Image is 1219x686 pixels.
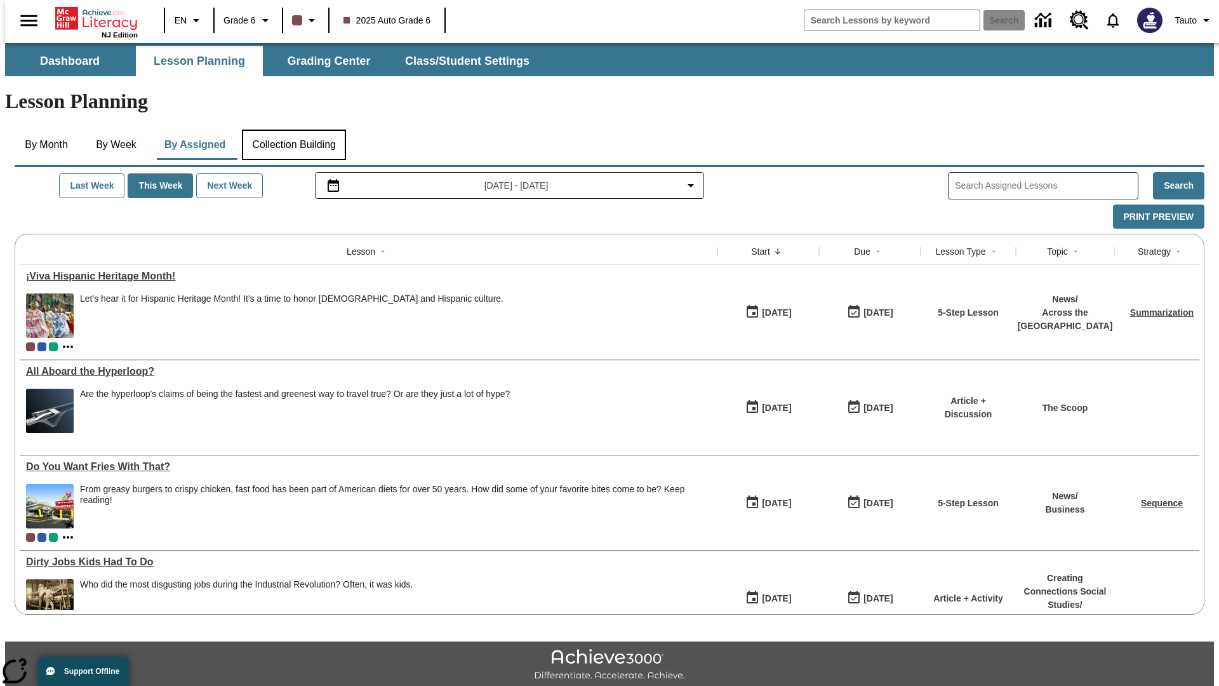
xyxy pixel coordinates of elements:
[26,461,711,473] div: Do You Want Fries With That?
[26,579,74,624] img: Black and white photo of two young boys standing on a piece of heavy machinery
[26,556,711,568] div: Dirty Jobs Kids Had To Do
[1130,307,1194,318] a: Summarization
[26,342,35,351] div: Current Class
[804,10,980,30] input: search field
[1113,205,1204,229] button: Print Preview
[26,533,35,542] div: Current Class
[1175,14,1197,27] span: Tauto
[843,491,897,515] button: 07/20/26: Last day the lesson can be accessed
[933,592,1003,605] p: Article + Activity
[287,9,324,32] button: Class color is dark brown. Change class color
[762,400,791,416] div: [DATE]
[484,179,549,192] span: [DATE] - [DATE]
[741,300,796,325] button: 09/15/25: First time the lesson was available
[26,366,711,377] a: All Aboard the Hyperloop?, Lessons
[854,245,870,258] div: Due
[1138,245,1171,258] div: Strategy
[26,271,711,282] div: ¡Viva Hispanic Heritage Month!
[128,173,193,198] button: This Week
[741,396,796,420] button: 07/21/25: First time the lesson was available
[534,649,685,682] img: Achieve3000 Differentiate Accelerate Achieve
[175,14,187,27] span: EN
[37,342,46,351] div: OL 2025 Auto Grade 7
[1153,172,1204,199] button: Search
[938,306,999,319] p: 5-Step Lesson
[5,43,1214,76] div: SubNavbar
[80,484,711,528] div: From greasy burgers to crispy chicken, fast food has been part of American diets for over 50 year...
[955,177,1138,195] input: Search Assigned Lessons
[770,244,785,259] button: Sort
[26,484,74,528] img: One of the first McDonald's stores, with the iconic red sign and golden arches.
[1170,9,1219,32] button: Profile/Settings
[1042,401,1088,415] p: The Scoop
[154,130,236,160] button: By Assigned
[80,293,503,304] div: Let's hear it for Hispanic Heritage Month! It's a time to honor [DEMOGRAPHIC_DATA] and Hispanic c...
[1018,306,1113,333] p: Across the [GEOGRAPHIC_DATA]
[935,245,985,258] div: Lesson Type
[80,579,413,624] span: Who did the most disgusting jobs during the Industrial Revolution? Often, it was kids.
[741,491,796,515] button: 07/14/25: First time the lesson was available
[38,657,130,686] button: Support Offline
[5,90,1214,113] h1: Lesson Planning
[169,9,210,32] button: Language: EN, Select a language
[863,400,893,416] div: [DATE]
[1137,8,1162,33] img: Avatar
[843,396,897,420] button: 06/30/26: Last day the lesson can be accessed
[196,173,263,198] button: Next Week
[395,46,540,76] button: Class/Student Settings
[1027,3,1062,38] a: Data Center
[10,2,48,39] button: Open side menu
[863,591,893,607] div: [DATE]
[223,14,256,27] span: Grade 6
[80,389,510,433] div: Are the hyperloop's claims of being the fastest and greenest way to travel true? Or are they just...
[762,591,791,607] div: [DATE]
[80,579,413,590] div: Who did the most disgusting jobs during the Industrial Revolution? Often, it was kids.
[1045,503,1084,516] p: Business
[1171,244,1186,259] button: Sort
[64,667,119,676] span: Support Offline
[1129,4,1170,37] button: Select a new avatar
[843,586,897,610] button: 11/30/25: Last day the lesson can be accessed
[55,4,138,39] div: Home
[60,339,76,354] button: Show more classes
[762,305,791,321] div: [DATE]
[136,46,263,76] button: Lesson Planning
[59,173,124,198] button: Last Week
[1141,498,1183,508] a: Sequence
[1047,245,1068,258] div: Topic
[6,46,133,76] button: Dashboard
[1045,490,1084,503] p: News /
[265,46,392,76] button: Grading Center
[762,495,791,511] div: [DATE]
[37,533,46,542] div: OL 2025 Auto Grade 7
[321,178,699,193] button: Select the date range menu item
[1068,244,1083,259] button: Sort
[26,271,711,282] a: ¡Viva Hispanic Heritage Month! , Lessons
[84,130,148,160] button: By Week
[242,130,346,160] button: Collection Building
[986,244,1001,259] button: Sort
[1018,293,1113,306] p: News /
[26,389,74,433] img: Artist rendering of Hyperloop TT vehicle entering a tunnel
[863,305,893,321] div: [DATE]
[55,6,138,31] a: Home
[375,244,390,259] button: Sort
[347,245,375,258] div: Lesson
[80,389,510,400] div: Are the hyperloop's claims of being the fastest and greenest way to travel true? Or are they just...
[15,130,78,160] button: By Month
[1062,3,1096,37] a: Resource Center, Will open in new tab
[1096,4,1129,37] a: Notifications
[49,533,58,542] div: 2025 Auto Grade 4
[49,342,58,351] div: 2025 Auto Grade 4
[938,497,999,510] p: 5-Step Lesson
[80,293,503,338] div: Let's hear it for Hispanic Heritage Month! It's a time to honor Hispanic Americans and Hispanic c...
[870,244,886,259] button: Sort
[26,556,711,568] a: Dirty Jobs Kids Had To Do, Lessons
